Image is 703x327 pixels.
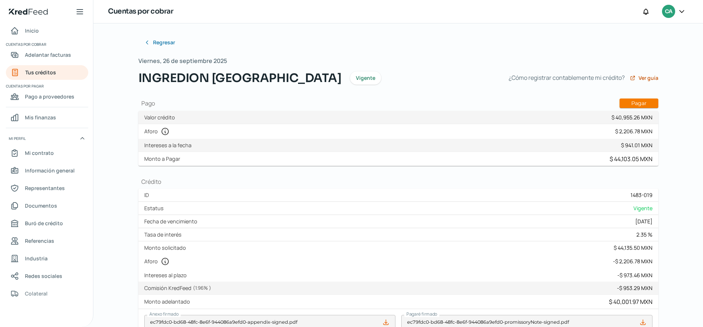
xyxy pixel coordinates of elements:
a: Adelantar facturas [6,48,88,62]
a: Mi contrato [6,146,88,160]
label: Tasa de interés [144,231,185,238]
span: Buró de crédito [25,219,63,228]
div: - $ 2,206.78 MXN [613,258,652,265]
a: Representantes [6,181,88,196]
span: Regresar [153,40,175,45]
div: $ 40,955.26 MXN [611,114,652,121]
span: Anexo firmado [149,311,179,317]
label: Fecha de vencimiento [144,218,200,225]
label: Monto solicitado [144,244,189,251]
div: [DATE] [635,218,652,225]
div: - $ 953.29 MXN [617,285,652,291]
span: Colateral [25,289,48,298]
span: Inicio [25,26,39,35]
a: Referencias [6,234,88,248]
div: $ 2,206.78 MXN [615,128,652,135]
span: Documentos [25,201,57,210]
span: Cuentas por pagar [6,83,87,89]
a: Redes sociales [6,269,88,283]
h1: Pago [138,99,658,108]
span: Redes sociales [25,271,62,280]
span: Industria [25,254,48,263]
div: $ 44,103.05 MXN [610,155,652,163]
div: 2.35 % [636,231,652,238]
div: $ 40,001.97 MXN [609,298,652,306]
label: Intereses al plazo [144,272,190,279]
label: Aforo [144,127,172,136]
span: CA [665,7,672,16]
span: INGREDION [GEOGRAPHIC_DATA] [138,69,342,87]
span: Mi perfil [9,135,26,142]
label: Comisión KredFeed [144,285,214,291]
div: $ 941.01 MXN [621,142,652,149]
span: Tus créditos [25,68,56,77]
label: Monto adelantado [144,298,193,305]
span: ¿Cómo registrar contablemente mi crédito? [509,73,625,83]
a: Inicio [6,23,88,38]
a: Documentos [6,198,88,213]
label: ID [144,192,152,198]
label: Intereses a la fecha [144,142,194,149]
div: 1483-019 [631,192,652,198]
h1: Crédito [138,178,658,186]
button: Pagar [620,99,658,108]
label: Valor crédito [144,114,178,121]
button: Regresar [138,35,181,50]
label: Estatus [144,205,167,212]
label: Monto a Pagar [144,155,183,162]
a: Colateral [6,286,88,301]
span: Referencias [25,236,54,245]
div: $ 44,135.50 MXN [614,244,652,251]
span: Ver guía [639,75,658,81]
span: ( 1.96 % ) [193,285,211,291]
span: Vigente [356,75,375,81]
label: Aforo [144,257,172,266]
span: Adelantar facturas [25,50,71,59]
div: - $ 973.46 MXN [617,272,652,279]
a: Industria [6,251,88,266]
span: Pago a proveedores [25,92,74,101]
a: Buró de crédito [6,216,88,231]
span: Cuentas por cobrar [6,41,87,48]
span: Mis finanzas [25,113,56,122]
a: Mis finanzas [6,110,88,125]
h1: Cuentas por cobrar [108,6,173,17]
span: Viernes, 26 de septiembre 2025 [138,56,227,66]
span: Vigente [633,205,652,212]
a: Información general [6,163,88,178]
a: Pago a proveedores [6,89,88,104]
span: Pagaré firmado [406,311,437,317]
span: Representantes [25,183,65,193]
span: Información general [25,166,75,175]
a: Tus créditos [6,65,88,80]
span: Mi contrato [25,148,54,157]
a: Ver guía [630,75,658,81]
